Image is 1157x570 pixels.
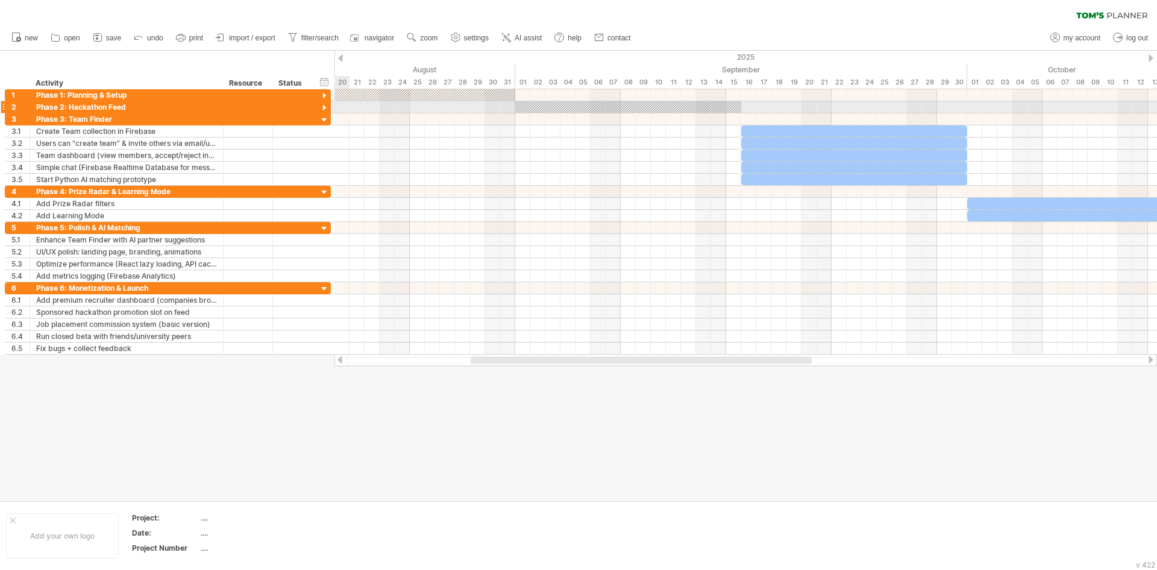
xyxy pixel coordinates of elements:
span: zoom [420,34,437,42]
div: .... [201,528,302,538]
a: print [173,30,207,46]
div: Monday, 6 October 2025 [1043,76,1058,89]
div: Tuesday, 9 September 2025 [636,76,651,89]
a: open [48,30,84,46]
div: Users can "create team" & invite others via email/username [36,138,217,149]
div: Phase 6: Monetization & Launch [36,282,217,294]
div: Run closed beta with friends/university peers [36,331,217,342]
div: Add your own logo [6,513,119,559]
span: new [25,34,38,42]
div: Thursday, 28 August 2025 [455,76,470,89]
div: Monday, 22 September 2025 [832,76,847,89]
div: Project: [132,513,198,523]
div: Tuesday, 30 September 2025 [952,76,967,89]
div: Tuesday, 26 August 2025 [425,76,440,89]
div: Wednesday, 17 September 2025 [756,76,771,89]
a: my account [1047,30,1104,46]
span: my account [1064,34,1100,42]
div: Thursday, 9 October 2025 [1088,76,1103,89]
div: 3.2 [11,138,30,149]
div: Saturday, 4 October 2025 [1012,76,1027,89]
div: Wednesday, 24 September 2025 [862,76,877,89]
div: 3.1 [11,125,30,137]
div: Phase 1: Planning & Setup [36,89,217,101]
div: Wednesday, 8 October 2025 [1073,76,1088,89]
div: Wednesday, 3 September 2025 [545,76,560,89]
span: filter/search [301,34,339,42]
span: AI assist [515,34,542,42]
a: zoom [404,30,441,46]
div: Sunday, 31 August 2025 [500,76,515,89]
span: contact [607,34,631,42]
div: Sponsored hackathon promotion slot on feed [36,306,217,318]
div: 4 [11,186,30,197]
div: Fix bugs + collect feedback [36,343,217,354]
div: Simple chat (Firebase Realtime Database for messages) [36,162,217,173]
div: 3.5 [11,174,30,185]
a: help [551,30,585,46]
div: Optimize performance (React lazy loading, API caching) [36,258,217,270]
span: navigator [365,34,394,42]
div: Saturday, 20 September 2025 [801,76,817,89]
div: Saturday, 6 September 2025 [591,76,606,89]
div: 6.5 [11,343,30,354]
div: Monday, 8 September 2025 [621,76,636,89]
div: Add Learning Mode [36,210,217,221]
a: navigator [348,30,398,46]
div: 4.2 [11,210,30,221]
div: Sunday, 28 September 2025 [922,76,937,89]
div: Status [278,77,305,89]
div: Sunday, 5 October 2025 [1027,76,1043,89]
div: Tuesday, 7 October 2025 [1058,76,1073,89]
div: 3.4 [11,162,30,173]
span: import / export [229,34,275,42]
div: Phase 5: Polish & AI Matching [36,222,217,233]
div: Wednesday, 1 October 2025 [967,76,982,89]
div: Thursday, 18 September 2025 [771,76,786,89]
div: September 2025 [515,63,967,76]
span: undo [147,34,163,42]
a: filter/search [285,30,342,46]
a: settings [448,30,492,46]
div: Phase 4: Prize Radar & Learning Mode [36,186,217,197]
div: 6.4 [11,331,30,342]
div: Activity [36,77,216,89]
div: Friday, 3 October 2025 [997,76,1012,89]
div: .... [201,543,302,553]
div: Thursday, 25 September 2025 [877,76,892,89]
div: 5.2 [11,246,30,258]
a: log out [1110,30,1152,46]
div: Friday, 12 September 2025 [681,76,696,89]
a: contact [591,30,635,46]
div: Team dashboard (view members, accept/reject invites) [36,150,217,161]
div: Friday, 5 September 2025 [575,76,591,89]
a: AI assist [498,30,545,46]
div: v 422 [1136,560,1155,569]
a: import / export [213,30,279,46]
div: Wednesday, 10 September 2025 [651,76,666,89]
span: log out [1126,34,1148,42]
div: 6 [11,282,30,294]
div: Saturday, 27 September 2025 [907,76,922,89]
div: Sunday, 14 September 2025 [711,76,726,89]
div: Phase 3: Team Finder [36,113,217,125]
div: Friday, 22 August 2025 [365,76,380,89]
div: Thursday, 11 September 2025 [666,76,681,89]
div: Job placement commission system (basic version) [36,318,217,330]
div: Saturday, 11 October 2025 [1118,76,1133,89]
div: UI/UX polish: landing page, branding, animations [36,246,217,258]
div: Sunday, 24 August 2025 [395,76,410,89]
div: Sunday, 7 September 2025 [606,76,621,89]
span: settings [464,34,489,42]
span: open [64,34,80,42]
div: Monday, 15 September 2025 [726,76,741,89]
div: Thursday, 4 September 2025 [560,76,575,89]
div: 5 [11,222,30,233]
div: Wednesday, 27 August 2025 [440,76,455,89]
div: 6.1 [11,294,30,306]
div: Tuesday, 2 September 2025 [530,76,545,89]
div: Add metrics logging (Firebase Analytics) [36,270,217,282]
div: Monday, 25 August 2025 [410,76,425,89]
div: Sunday, 21 September 2025 [817,76,832,89]
div: Resource [229,77,266,89]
